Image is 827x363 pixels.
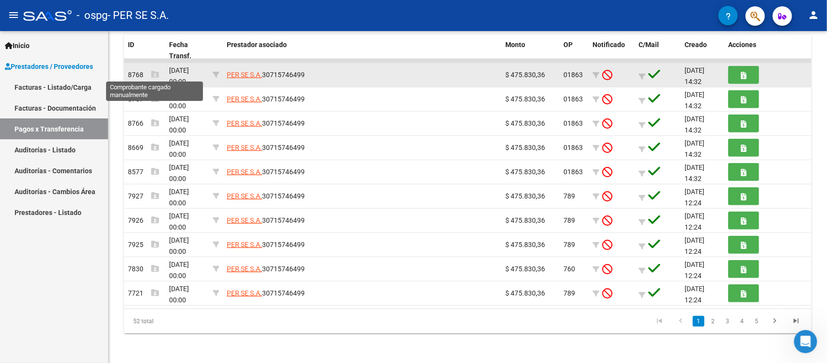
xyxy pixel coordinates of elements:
span: $ 475.830,36 [505,71,545,79]
span: 30715746499 [227,119,305,127]
span: PER SE S.A. [227,289,262,297]
span: PER SE S.A. [227,144,262,151]
span: $ 475.830,36 [505,95,545,103]
span: 789 [563,241,575,248]
span: 01863 [563,119,583,127]
span: [DATE] 14:32 [685,91,704,110]
span: 30715746499 [227,265,305,273]
span: 01863 [563,144,583,151]
a: go to first page [650,316,669,327]
span: $ 475.830,36 [505,289,545,297]
span: PER SE S.A. [227,192,262,200]
span: C/Mail [639,41,659,49]
span: [DATE] 00:00 [169,285,189,304]
a: 1 [693,316,704,327]
span: 30715746499 [227,144,305,151]
span: $ 475.830,36 [505,168,545,176]
datatable-header-cell: Creado [681,34,724,66]
span: 7927 [128,192,159,200]
span: Monto [505,41,525,49]
span: [DATE] 00:00 [169,188,189,207]
span: 01863 [563,95,583,103]
a: 4 [736,316,748,327]
iframe: Intercom live chat [794,330,817,353]
span: 30715746499 [227,241,305,248]
span: [DATE] 14:32 [685,139,704,158]
span: $ 475.830,36 [505,241,545,248]
datatable-header-cell: Notificado [589,34,635,66]
span: 30715746499 [227,192,305,200]
span: OP [563,41,573,49]
span: [DATE] 00:00 [169,115,189,134]
span: $ 475.830,36 [505,265,545,273]
span: PER SE S.A. [227,216,262,224]
datatable-header-cell: OP [560,34,589,66]
span: [DATE] 12:24 [685,188,704,207]
datatable-header-cell: Acciones [724,34,811,66]
span: 760 [563,265,575,273]
span: 7925 [128,241,159,248]
span: 7926 [128,216,159,224]
span: [DATE] 14:32 [685,66,704,85]
span: $ 475.830,36 [505,192,545,200]
span: 8767 [128,95,159,103]
a: go to next page [765,316,784,327]
span: 8768 [128,71,159,79]
span: [DATE] 14:32 [685,115,704,134]
span: [DATE] 00:00 [169,164,189,182]
span: PER SE S.A. [227,71,262,79]
mat-icon: menu [8,9,19,21]
span: [DATE] 00:00 [169,261,189,280]
span: Prestador asociado [227,41,287,49]
datatable-header-cell: Fecha Transf. [165,34,209,66]
li: page 4 [735,313,749,330]
span: 30715746499 [227,289,305,297]
span: 30715746499 [227,168,305,176]
li: page 5 [749,313,764,330]
span: 30715746499 [227,216,305,224]
span: - PER SE S.A. [108,5,169,26]
span: PER SE S.A. [227,241,262,248]
span: 789 [563,192,575,200]
span: [DATE] 00:00 [169,91,189,110]
span: 01863 [563,71,583,79]
span: [DATE] 12:24 [685,261,704,280]
span: [DATE] 12:24 [685,236,704,255]
span: $ 475.830,36 [505,119,545,127]
span: 30715746499 [227,95,305,103]
span: PER SE S.A. [227,95,262,103]
span: 8577 [128,168,159,176]
span: $ 475.830,36 [505,144,545,151]
span: 789 [563,289,575,297]
span: 30715746499 [227,71,305,79]
span: Inicio [5,40,30,51]
span: 8669 [128,144,159,151]
span: PER SE S.A. [227,265,262,273]
span: Fecha Transf. [169,41,191,60]
a: go to last page [787,316,805,327]
li: page 2 [706,313,720,330]
li: page 1 [691,313,706,330]
span: 789 [563,216,575,224]
a: 3 [722,316,733,327]
a: go to previous page [671,316,690,327]
span: $ 475.830,36 [505,216,545,224]
datatable-header-cell: ID [124,34,165,66]
span: ID [128,41,134,49]
span: Prestadores / Proveedores [5,61,93,72]
span: [DATE] 00:00 [169,66,189,85]
span: 8766 [128,119,159,127]
span: [DATE] 14:32 [685,164,704,182]
mat-icon: person [808,9,819,21]
datatable-header-cell: Monto [501,34,560,66]
span: 7830 [128,265,159,273]
a: 5 [751,316,763,327]
datatable-header-cell: C/Mail [635,34,681,66]
span: [DATE] 00:00 [169,212,189,231]
span: [DATE] 12:24 [685,285,704,304]
span: [DATE] 00:00 [169,236,189,255]
span: 7721 [128,289,159,297]
span: [DATE] 00:00 [169,139,189,158]
li: page 3 [720,313,735,330]
span: Creado [685,41,707,49]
